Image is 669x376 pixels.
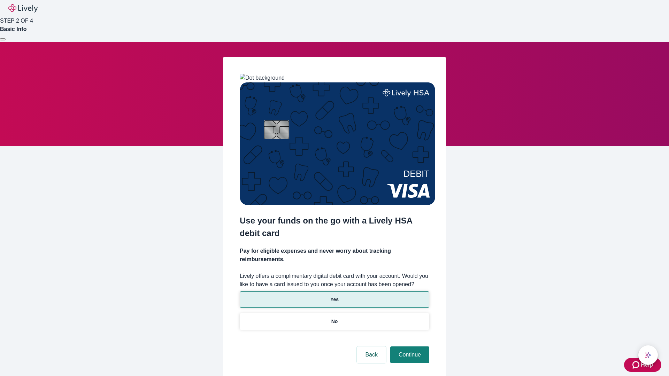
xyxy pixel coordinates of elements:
[240,74,285,82] img: Dot background
[357,346,386,363] button: Back
[240,272,429,289] label: Lively offers a complimentary digital debit card with your account. Would you like to have a card...
[624,358,661,372] button: Zendesk support iconHelp
[331,318,338,325] p: No
[390,346,429,363] button: Continue
[638,345,658,365] button: chat
[240,291,429,308] button: Yes
[240,214,429,240] h2: Use your funds on the go with a Lively HSA debit card
[330,296,339,303] p: Yes
[8,4,38,13] img: Lively
[632,361,641,369] svg: Zendesk support icon
[240,247,429,264] h4: Pay for eligible expenses and never worry about tracking reimbursements.
[240,313,429,330] button: No
[641,361,653,369] span: Help
[240,82,435,205] img: Debit card
[645,352,652,359] svg: Lively AI Assistant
